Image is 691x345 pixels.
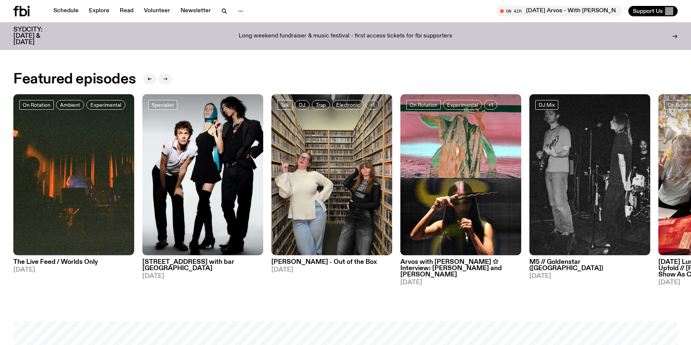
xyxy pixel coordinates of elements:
[299,102,305,107] span: DJ
[115,6,138,16] a: Read
[336,102,360,107] span: Electronic
[142,259,263,272] h3: [STREET_ADDRESS] with bar [GEOGRAPHIC_DATA]
[60,102,80,107] span: Ambient
[271,267,392,273] span: [DATE]
[484,100,497,110] button: +1
[400,279,521,286] span: [DATE]
[85,6,114,16] a: Explore
[86,100,125,110] a: Experimental
[139,6,175,16] a: Volunteer
[443,100,482,110] a: Experimental
[13,27,61,46] h3: SYDCITY: [DATE] & [DATE]
[13,94,134,255] img: A grainy film image of shadowy band figures on stage, with red light behind them
[529,255,650,279] a: M5 // Goldenstar ([GEOGRAPHIC_DATA])[DATE]
[496,6,622,16] button: On Air[DATE] Arvos - With [PERSON_NAME]
[366,100,379,110] button: +1
[447,102,478,107] span: Experimental
[400,259,521,278] h3: Arvos with [PERSON_NAME] ✩ Interview: [PERSON_NAME] and [PERSON_NAME]
[23,102,50,107] span: On Rotation
[406,100,441,110] a: On Rotation
[13,73,136,86] h2: Featured episodes
[529,259,650,272] h3: M5 // Goldenstar ([GEOGRAPHIC_DATA])
[271,94,392,255] img: https://media.fbi.radio/images/IMG_7702.jpg
[281,102,289,107] span: Talk
[539,102,555,107] span: DJ Mix
[13,267,134,273] span: [DATE]
[271,259,392,265] h3: [PERSON_NAME] - Out of the Box
[13,259,134,265] h3: The Live Feed / Worlds Only
[142,273,263,279] span: [DATE]
[13,255,134,273] a: The Live Feed / Worlds Only[DATE]
[400,94,521,255] img: Split frame of Bhenji Ra and Karina Utomo mid performances
[316,102,326,107] span: Trap
[142,255,263,279] a: [STREET_ADDRESS] with bar [GEOGRAPHIC_DATA][DATE]
[56,100,84,110] a: Ambient
[271,255,392,273] a: [PERSON_NAME] - Out of the Box[DATE]
[535,100,558,110] a: DJ Mix
[488,102,493,107] span: +1
[370,102,375,107] span: +1
[19,100,54,110] a: On Rotation
[633,8,663,14] span: Support Us
[628,6,678,16] button: Support Us
[239,33,452,40] p: Long weekend fundraiser & music festival - first access tickets for fbi supporters
[400,255,521,286] a: Arvos with [PERSON_NAME] ✩ Interview: [PERSON_NAME] and [PERSON_NAME][DATE]
[148,100,177,110] a: Specialist
[312,100,330,110] a: Trap
[176,6,215,16] a: Newsletter
[152,102,174,107] span: Specialist
[90,102,121,107] span: Experimental
[295,100,310,110] a: DJ
[49,6,83,16] a: Schedule
[410,102,437,107] span: On Rotation
[277,100,292,110] a: Talk
[529,273,650,279] span: [DATE]
[332,100,364,110] a: Electronic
